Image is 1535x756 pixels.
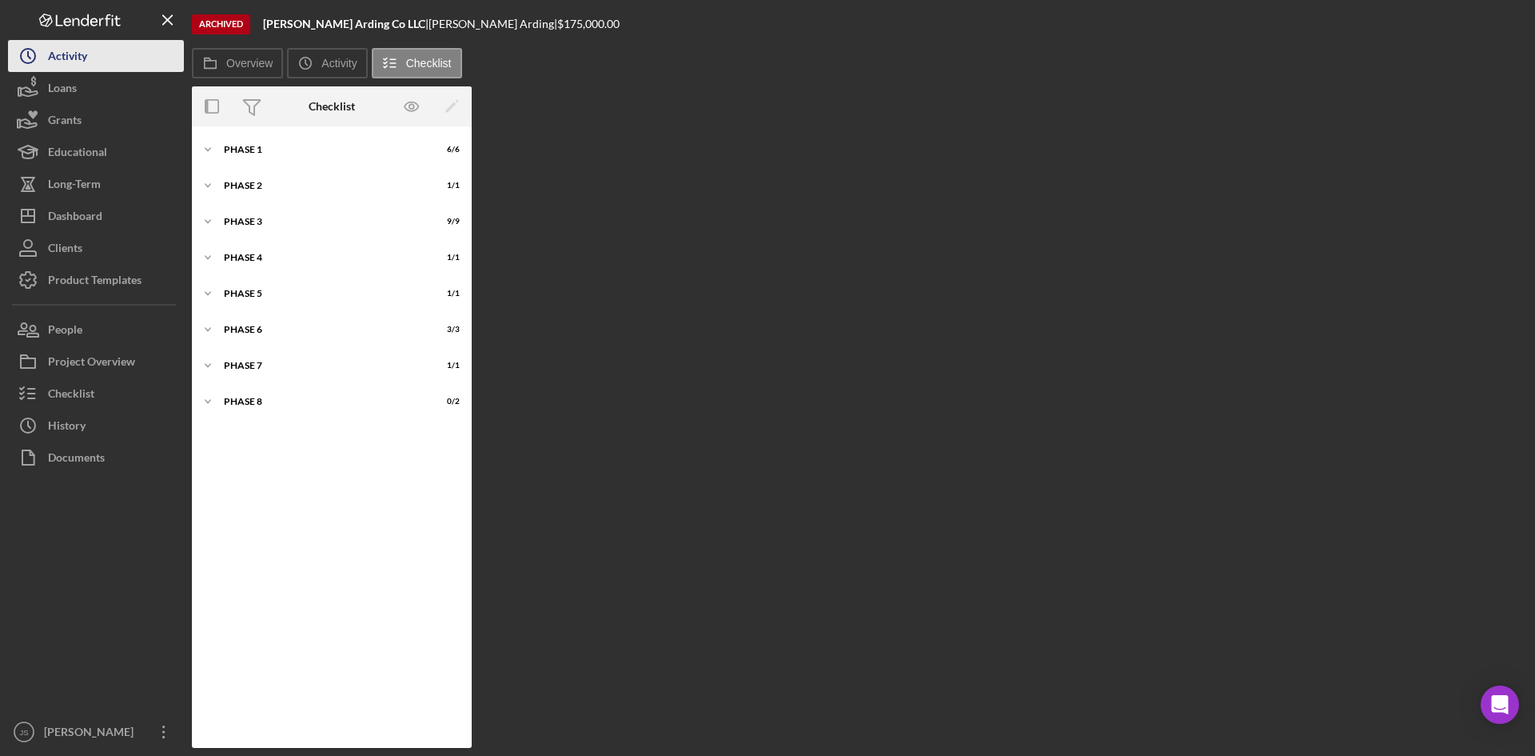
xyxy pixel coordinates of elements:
[224,289,420,298] div: Phase 5
[431,253,460,262] div: 1 / 1
[263,17,425,30] b: [PERSON_NAME] Arding Co LLC
[1481,686,1519,724] div: Open Intercom Messenger
[48,136,107,172] div: Educational
[19,728,28,737] text: JS
[557,18,624,30] div: $175,000.00
[431,397,460,406] div: 0 / 2
[48,314,82,350] div: People
[224,217,420,226] div: Phase 3
[8,232,184,264] button: Clients
[40,716,144,752] div: [PERSON_NAME]
[372,48,462,78] button: Checklist
[8,410,184,442] button: History
[406,57,452,70] label: Checklist
[8,716,184,748] button: JS[PERSON_NAME]
[192,14,250,34] div: Archived
[8,200,184,232] button: Dashboard
[8,168,184,200] button: Long-Term
[8,264,184,296] button: Product Templates
[48,168,101,204] div: Long-Term
[48,346,135,382] div: Project Overview
[48,378,94,414] div: Checklist
[431,289,460,298] div: 1 / 1
[48,72,77,108] div: Loans
[224,181,420,190] div: Phase 2
[8,346,184,378] button: Project Overview
[226,57,273,70] label: Overview
[224,253,420,262] div: Phase 4
[8,442,184,474] button: Documents
[431,217,460,226] div: 9 / 9
[8,378,184,410] button: Checklist
[8,104,184,136] button: Grants
[48,264,142,300] div: Product Templates
[8,72,184,104] button: Loans
[263,18,429,30] div: |
[431,145,460,154] div: 6 / 6
[429,18,557,30] div: [PERSON_NAME] Arding |
[224,361,420,370] div: Phase 7
[48,232,82,268] div: Clients
[48,40,87,76] div: Activity
[8,314,184,346] button: People
[48,410,86,446] div: History
[8,40,184,72] button: Activity
[224,325,420,334] div: Phase 6
[224,145,420,154] div: Phase 1
[224,397,420,406] div: Phase 8
[48,104,82,140] div: Grants
[192,48,283,78] button: Overview
[287,48,367,78] button: Activity
[48,442,105,478] div: Documents
[431,181,460,190] div: 1 / 1
[8,136,184,168] button: Educational
[48,200,102,236] div: Dashboard
[321,57,357,70] label: Activity
[431,325,460,334] div: 3 / 3
[309,100,355,113] div: Checklist
[431,361,460,370] div: 1 / 1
